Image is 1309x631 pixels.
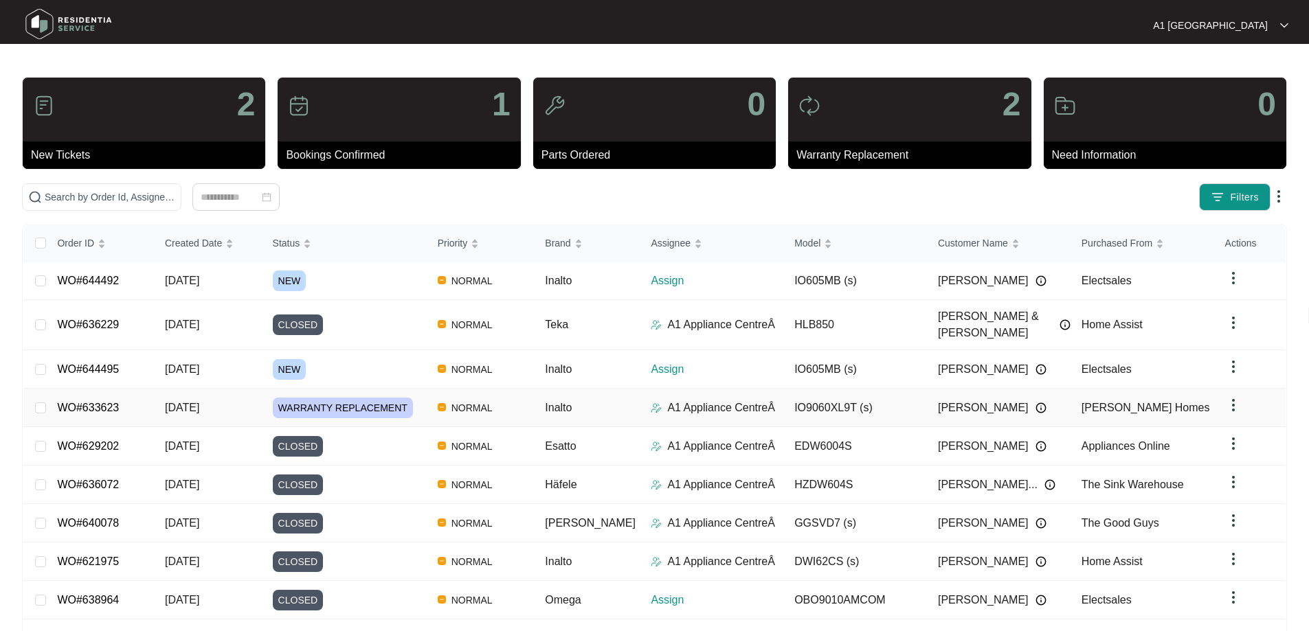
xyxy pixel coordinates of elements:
a: WO#638964 [57,594,119,606]
p: Need Information [1052,147,1286,163]
td: EDW6004S [783,427,927,466]
img: dropdown arrow [1225,314,1242,331]
p: A1 [GEOGRAPHIC_DATA] [1153,19,1268,32]
p: Bookings Confirmed [286,147,520,163]
a: WO#644492 [57,275,119,286]
span: [DATE] [165,479,199,490]
span: [DATE] [165,517,199,529]
img: Info icon [1036,518,1047,529]
input: Search by Order Id, Assignee Name, Customer Name, Brand and Model [45,190,175,205]
img: Assigner Icon [651,319,662,330]
th: Brand [534,225,640,262]
img: dropdown arrow [1225,435,1242,452]
span: Purchased From [1082,236,1152,251]
img: dropdown arrow [1225,474,1242,490]
img: dropdown arrow [1280,22,1288,29]
span: [DATE] [165,363,199,375]
span: NEW [273,271,306,291]
th: Order ID [46,225,154,262]
span: [PERSON_NAME] [545,517,636,529]
a: WO#636072 [57,479,119,490]
td: HLB850 [783,300,927,350]
img: icon [288,95,310,117]
span: Inalto [545,555,572,567]
img: Info icon [1060,319,1071,330]
span: Esatto [545,440,576,452]
span: CLOSED [273,436,324,457]
span: Electsales [1082,275,1132,286]
img: Info icon [1036,364,1047,375]
img: Vercel Logo [438,518,446,527]
span: The Good Guys [1082,517,1159,529]
th: Model [783,225,927,262]
span: Home Assist [1082,555,1143,567]
img: dropdown arrow [1225,270,1242,286]
p: Warranty Replacement [796,147,1031,163]
p: 2 [237,88,256,121]
img: Info icon [1036,441,1047,452]
a: WO#644495 [57,363,119,375]
img: Vercel Logo [438,403,446,411]
span: Status [273,236,300,251]
img: icon [798,95,820,117]
td: DWI62CS (s) [783,542,927,581]
img: search-icon [28,190,42,204]
img: icon [1054,95,1076,117]
span: CLOSED [273,314,324,335]
span: Priority [438,236,468,251]
img: Assigner Icon [651,556,662,567]
a: WO#633623 [57,402,119,413]
span: Model [794,236,820,251]
span: Inalto [545,363,572,375]
span: Filters [1230,190,1259,205]
span: Teka [545,319,568,330]
a: WO#621975 [57,555,119,567]
span: Customer Name [938,236,1008,251]
p: 0 [747,88,765,121]
img: residentia service logo [21,3,117,45]
p: New Tickets [31,147,265,163]
span: [PERSON_NAME] [938,592,1029,608]
p: A1 Appliance CentreÂ [667,515,775,531]
span: [DATE] [165,319,199,330]
img: Vercel Logo [438,320,446,328]
span: CLOSED [273,474,324,495]
th: Assignee [640,225,783,262]
td: IO605MB (s) [783,350,927,389]
span: NORMAL [446,515,498,531]
td: HZDW604S [783,466,927,504]
img: Assigner Icon [651,441,662,452]
img: Vercel Logo [438,480,446,488]
td: OBO9010AMCOM [783,581,927,619]
span: Created Date [165,236,222,251]
span: NORMAL [446,317,498,333]
img: Info icon [1036,402,1047,413]
img: Vercel Logo [438,595,446,604]
span: [PERSON_NAME] [938,400,1029,416]
span: Home Assist [1082,319,1143,330]
img: icon [33,95,55,117]
span: [PERSON_NAME]... [938,477,1038,493]
img: Info icon [1044,479,1055,490]
p: Assign [651,273,783,289]
span: [DATE] [165,275,199,286]
span: Assignee [651,236,691,251]
span: [PERSON_NAME] & [PERSON_NAME] [938,308,1053,341]
img: icon [544,95,566,117]
th: Actions [1214,225,1286,262]
img: Vercel Logo [438,557,446,565]
img: Assigner Icon [651,479,662,490]
img: Vercel Logo [438,365,446,373]
img: dropdown arrow [1225,397,1242,413]
span: [DATE] [165,440,199,452]
img: dropdown arrow [1225,512,1242,529]
th: Created Date [154,225,262,262]
img: dropdown arrow [1225,358,1242,375]
span: Omega [545,594,581,606]
span: NORMAL [446,477,498,493]
button: filter iconFilters [1199,183,1271,211]
th: Purchased From [1071,225,1214,262]
span: NORMAL [446,592,498,608]
p: A1 Appliance CentreÂ [667,317,775,333]
p: A1 Appliance CentreÂ [667,400,775,416]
